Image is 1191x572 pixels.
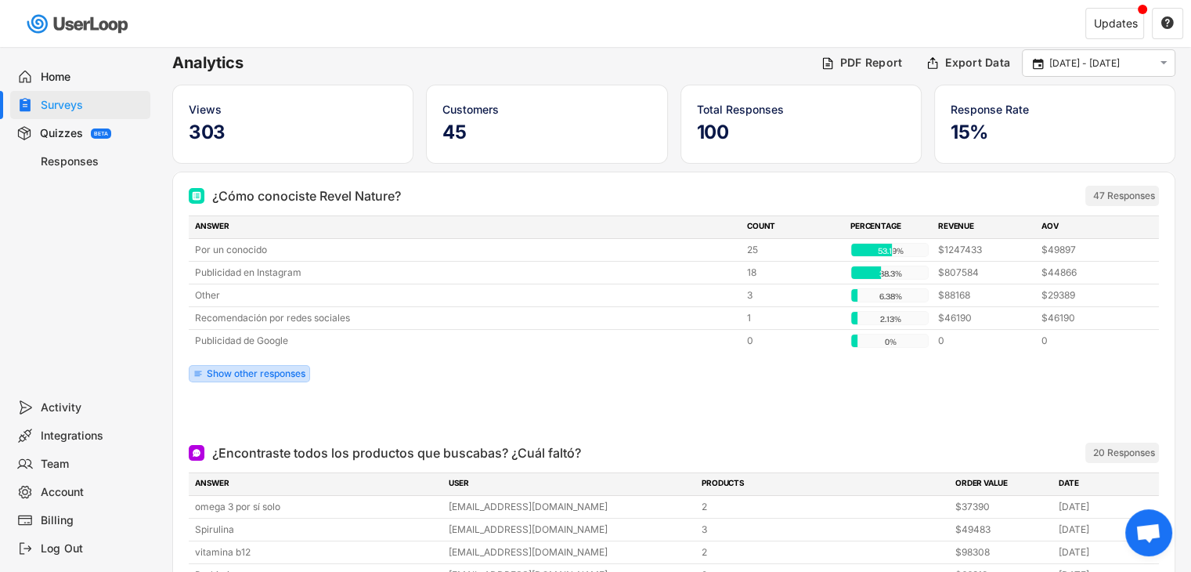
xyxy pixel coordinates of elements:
div: Total Responses [697,101,905,118]
div: Home [41,70,144,85]
div: Views [189,101,397,118]
div: ¿Encontraste todos los productos que buscabas? ¿Cuál faltó? [212,443,581,462]
div: Spirulina [195,523,439,537]
div: ANSWER [195,477,439,491]
div: $1247433 [938,243,1032,257]
div: [DATE] [1059,523,1153,537]
img: userloop-logo-01.svg [23,8,134,40]
div: Quizzes [40,126,83,141]
div: Activity [41,400,144,415]
div: 38.3% [854,266,926,281]
div: [DATE] [1059,500,1153,514]
h5: 303 [189,121,397,144]
div: 25 [747,243,841,257]
div: PDF Report [840,56,903,70]
div: Account [41,485,144,500]
div: 47 Responses [1093,190,1155,202]
div: $49483 [955,523,1049,537]
div: Responses [41,154,144,169]
div: omega 3 por sí solo [195,500,439,514]
div: 2 [702,545,946,559]
h5: 100 [697,121,905,144]
div: [EMAIL_ADDRESS][DOMAIN_NAME] [449,500,693,514]
h6: Analytics [172,52,809,74]
div: Log Out [41,541,144,556]
div: PRODUCTS [702,477,946,491]
img: Multi Select [192,191,201,201]
button:  [1030,56,1045,71]
div: AOV [1041,220,1135,234]
div: ¿Cómo conociste Revel Nature? [212,186,401,205]
div: DATE [1059,477,1153,491]
img: Open Ended [192,448,201,458]
div: $88168 [938,288,1032,302]
div: 6.38% [854,289,926,303]
div: 53.19% [854,244,926,258]
button:  [1160,16,1175,31]
h5: 45 [442,121,651,144]
div: [EMAIL_ADDRESS][DOMAIN_NAME] [449,523,693,537]
div: $46190 [938,311,1032,325]
div: 0% [854,335,926,349]
div: Recomendación por redes sociales [195,311,738,325]
div: Show other responses [207,369,305,378]
div: Team [41,457,144,472]
text:  [1033,56,1044,70]
div: Response Rate [951,101,1159,118]
div: ANSWER [195,220,738,234]
div: BETA [94,131,108,136]
div: 0 [938,334,1032,348]
div: $44866 [1041,266,1135,280]
div: $98308 [955,545,1049,559]
div: $49897 [1041,243,1135,257]
div: Publicidad en Instagram [195,266,738,280]
div: $46190 [1041,311,1135,325]
button:  [1157,56,1171,70]
div: Export Data [945,56,1010,70]
div: Publicidad de Google [195,334,738,348]
div: Surveys [41,98,144,113]
div: 20 Responses [1093,447,1155,459]
div: 1 [747,311,841,325]
div: 18 [747,266,841,280]
h5: 15% [951,121,1159,144]
div: 2 [702,500,946,514]
div: [DATE] [1059,545,1153,559]
div: [EMAIL_ADDRESS][DOMAIN_NAME] [449,545,693,559]
div: 3 [702,523,946,537]
div: 0 [1041,334,1135,348]
div: COUNT [747,220,841,234]
div: Customers [442,101,651,118]
text:  [1161,16,1174,30]
div: 0 [747,334,841,348]
div: Updates [1094,18,1138,29]
div: REVENUE [938,220,1032,234]
div: Integrations [41,429,144,443]
div: 3 [747,288,841,302]
div: $807584 [938,266,1032,280]
div: Other [195,288,738,302]
div: Por un conocido [195,243,738,257]
div: Chat abierto [1125,509,1172,556]
div: Billing [41,513,144,528]
div: USER [449,477,693,491]
div: PERCENTAGE [850,220,929,234]
text:  [1160,56,1168,70]
div: ORDER VALUE [955,477,1049,491]
div: vitamina b12 [195,545,439,559]
div: 2.13% [854,312,926,326]
input: Select Date Range [1049,56,1153,71]
div: $37390 [955,500,1049,514]
div: $29389 [1041,288,1135,302]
